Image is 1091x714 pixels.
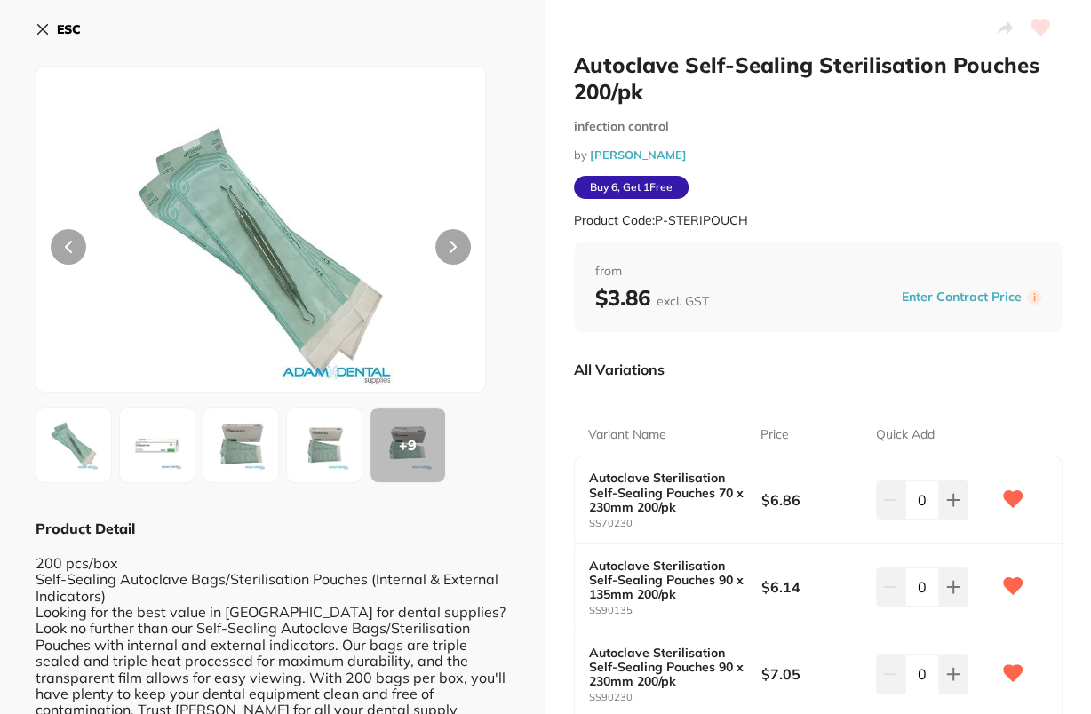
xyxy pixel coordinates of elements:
[36,520,135,537] b: Product Detail
[761,490,864,510] b: $6.86
[590,147,687,162] a: [PERSON_NAME]
[589,471,744,513] b: Autoclave Sterilisation Self-Sealing Pouches 70 x 230mm 200/pk
[126,111,395,392] img: UklQT1VDSC5qcGc
[42,413,106,477] img: UklQT1VDSC5qcGc
[595,263,1041,281] span: from
[370,408,445,482] div: + 9
[574,361,665,378] p: All Variations
[574,148,1063,162] small: by
[761,664,864,684] b: $7.05
[36,14,81,44] button: ESC
[1027,290,1041,305] label: i
[574,213,748,228] small: Product Code: P-STERIPOUCH
[589,605,761,616] small: SS90135
[589,559,744,601] b: Autoclave Sterilisation Self-Sealing Pouches 90 x 135mm 200/pk
[574,176,689,199] span: Buy 6, Get 1 Free
[292,413,356,477] img: MzgwLmpwZw
[761,426,789,444] p: Price
[876,426,935,444] p: Quick Add
[589,518,761,529] small: SS70230
[57,21,81,37] b: ESC
[574,52,1063,105] h2: Autoclave Self-Sealing Sterilisation Pouches 200/pk
[589,646,744,688] b: Autoclave Sterilisation Self-Sealing Pouches 90 x 230mm 200/pk
[589,692,761,703] small: SS90230
[574,119,1063,134] small: infection control
[896,289,1027,305] button: Enter Contract Price
[588,426,666,444] p: Variant Name
[657,293,709,309] span: excl. GST
[370,407,446,483] button: +9
[209,413,273,477] img: MjYwLmpwZw
[125,413,189,477] img: MzBfMi5qcGc
[595,284,709,311] b: $3.86
[761,577,864,597] b: $6.14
